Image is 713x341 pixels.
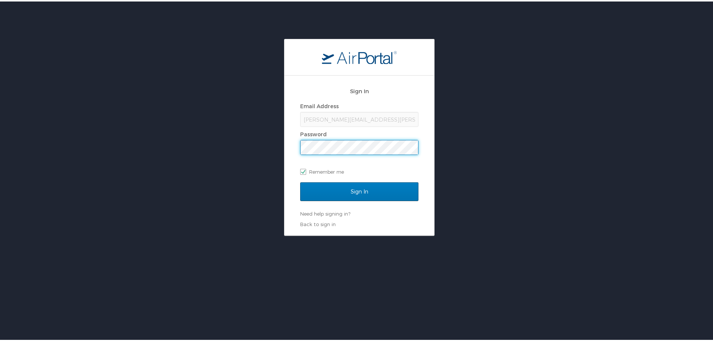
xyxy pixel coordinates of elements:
[300,209,350,215] a: Need help signing in?
[300,181,418,200] input: Sign In
[300,130,327,136] label: Password
[322,49,397,63] img: logo
[300,220,336,226] a: Back to sign in
[300,85,418,94] h2: Sign In
[300,101,339,108] label: Email Address
[300,165,418,176] label: Remember me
